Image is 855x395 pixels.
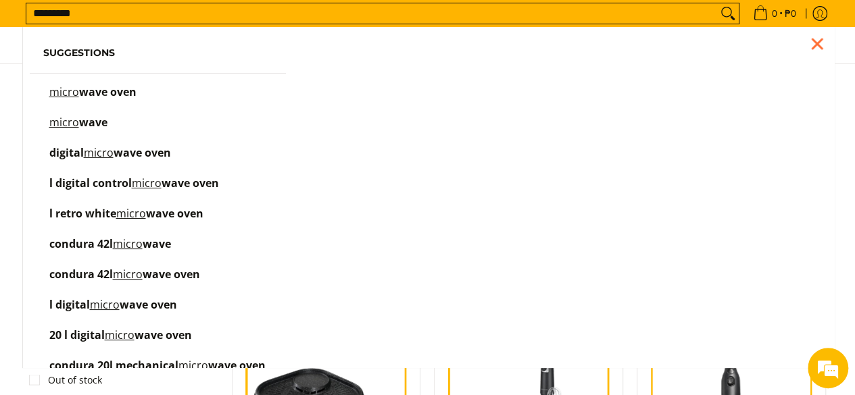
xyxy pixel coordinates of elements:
mark: micro [113,236,143,251]
span: wave [143,236,171,251]
mark: micro [105,327,135,342]
div: Chat with us now [70,76,227,93]
a: Out of stock [29,369,102,391]
span: wave oven [114,145,171,160]
span: wave oven [120,297,177,312]
mark: micro [113,267,143,282]
span: wave oven [208,358,266,373]
a: 20 l digital microwave oven [43,330,273,354]
p: l digital control microwave oven [49,178,219,202]
span: 20 l digital [49,327,105,342]
p: microwave [49,117,107,141]
span: condura 20l mechanical [49,358,178,373]
span: • [749,6,800,21]
p: 20 l digital microwave oven [49,330,192,354]
button: Search [717,3,739,24]
a: condura 42l microwave [43,239,273,263]
a: l digital control microwave oven [43,178,273,202]
span: l digital control [49,176,132,190]
div: Minimize live chat window [222,7,254,39]
span: wave oven [79,84,137,99]
mark: micro [178,358,208,373]
a: l digital microwave oven [43,300,273,323]
mark: micro [84,145,114,160]
p: microwave oven [49,87,137,111]
mark: micro [90,297,120,312]
span: wave oven [135,327,192,342]
a: l retro white microwave oven [43,209,273,232]
span: 0 [770,9,779,18]
span: wave oven [143,267,200,282]
h6: Suggestions [43,47,273,59]
mark: micro [49,84,79,99]
span: We're online! [78,114,187,251]
mark: micro [49,115,79,130]
textarea: Type your message and hit 'Enter' [7,257,258,304]
span: wave [79,115,107,130]
a: microwave oven [43,87,273,111]
p: l digital microwave oven [49,300,177,323]
span: l digital [49,297,90,312]
span: wave oven [146,206,203,221]
p: condura 42l microwave [49,239,171,263]
mark: micro [116,206,146,221]
p: l retro white microwave oven [49,209,203,232]
span: ₱0 [783,9,798,18]
span: digital [49,145,84,160]
span: l retro white [49,206,116,221]
p: condura 20l mechanical microwave oven [49,361,266,384]
span: condura 42l [49,236,113,251]
span: wave oven [162,176,219,190]
a: microwave [43,117,273,141]
mark: micro [132,176,162,190]
p: digital microwave oven [49,148,171,172]
div: Close pop up [807,34,827,54]
a: digital microwave oven [43,148,273,172]
a: condura 20l mechanical microwave oven [43,361,273,384]
a: condura 42l microwave oven [43,269,273,293]
p: condura 42l microwave oven [49,269,200,293]
span: condura 42l [49,267,113,282]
